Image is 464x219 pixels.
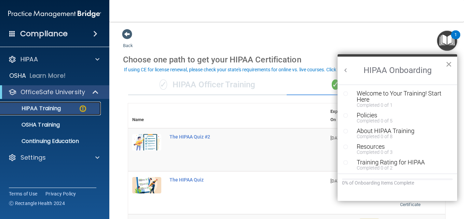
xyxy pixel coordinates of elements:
h2: HIPAA Onboarding [338,57,457,85]
iframe: Drift Widget Chat Controller [346,171,456,198]
button: PoliciesCompleted 0 of 5 [353,112,443,123]
img: PMB logo [8,7,101,21]
a: Privacy Policy [45,190,76,197]
button: Welcome to Your Training! Start HereCompleted 0 of 1 [353,90,443,107]
button: Training Rating for HIPAACompleted 0 of 2 [353,159,443,170]
p: HIPAA [21,55,38,63]
p: OSHA Training [4,121,60,128]
button: Close [446,59,452,70]
img: warning-circle.0cc9ac19.png [79,104,87,113]
div: The HIPAA Quiz [169,177,292,182]
div: Completed 0 of 5 [357,118,443,123]
span: [DATE] [330,178,343,184]
a: Terms of Use [9,190,37,197]
div: Completed 0 of 8 [357,134,443,139]
button: About HIPAA TrainingCompleted 0 of 8 [353,128,443,139]
div: Choose one path to get your HIPAA Certification [123,50,450,70]
th: Name [128,103,165,128]
div: Resource Center [338,54,457,201]
div: The HIPAA Quiz #2 [169,134,292,140]
div: About HIPAA Training [357,128,443,134]
div: 1 [454,35,457,44]
span: Ⓒ Rectangle Health 2024 [9,200,65,207]
p: OSHA [9,72,26,80]
p: Settings [21,154,46,162]
div: Training Rating for HIPAA [357,159,443,165]
button: Back to Resource Center Home [342,67,349,74]
div: Completed 0 of 1 [357,103,443,107]
button: Open Resource Center, 1 new notification [437,31,457,51]
button: If using CE for license renewal, please check your state's requirements for online vs. live cours... [123,66,378,73]
div: Welcome to Your Training! Start Here [357,90,443,103]
div: HIPAA Officer Training [128,75,287,95]
div: Resources [357,144,443,150]
a: Settings [8,154,99,162]
p: Continuing Education [4,138,98,145]
span: ✓ [332,79,339,90]
a: Back [123,35,133,48]
div: Completed 0 of 3 [357,150,443,155]
button: ResourcesCompleted 0 of 3 [353,144,443,155]
p: HIPAA Training [4,105,61,112]
th: Expires On [326,103,355,128]
a: HIPAA [8,55,99,63]
div: 0% of Onboarding Items Complete [342,180,453,186]
p: Learn More! [30,72,66,80]
div: Completed 0 of 2 [357,165,443,170]
a: OfficeSafe University [8,88,99,96]
span: [DATE] [330,135,343,141]
h4: Compliance [20,29,68,39]
div: If using CE for license renewal, please check your state's requirements for online vs. live cours... [124,67,377,72]
span: ✓ [160,79,167,90]
a: Download Certificate [400,194,421,207]
p: OfficeSafe University [21,88,85,96]
div: HIPAA Quizzes [287,75,445,95]
div: Policies [357,112,443,118]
